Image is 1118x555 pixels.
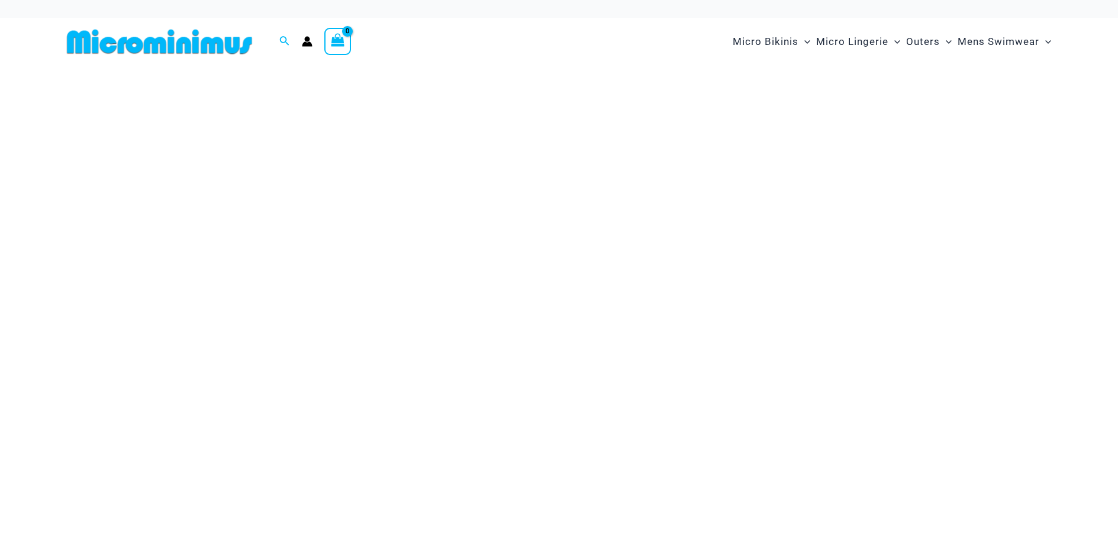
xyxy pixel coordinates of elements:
[958,27,1039,57] span: Mens Swimwear
[906,27,940,57] span: Outers
[62,28,257,55] img: MM SHOP LOGO FLAT
[1039,27,1051,57] span: Menu Toggle
[816,27,888,57] span: Micro Lingerie
[279,34,290,49] a: Search icon link
[730,24,813,60] a: Micro BikinisMenu ToggleMenu Toggle
[60,78,1059,418] img: Waves Breaking Ocean Bikini Pack
[324,28,352,55] a: View Shopping Cart, empty
[302,36,312,47] a: Account icon link
[888,27,900,57] span: Menu Toggle
[798,27,810,57] span: Menu Toggle
[733,27,798,57] span: Micro Bikinis
[955,24,1054,60] a: Mens SwimwearMenu ToggleMenu Toggle
[813,24,903,60] a: Micro LingerieMenu ToggleMenu Toggle
[903,24,955,60] a: OutersMenu ToggleMenu Toggle
[728,22,1056,62] nav: Site Navigation
[940,27,952,57] span: Menu Toggle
